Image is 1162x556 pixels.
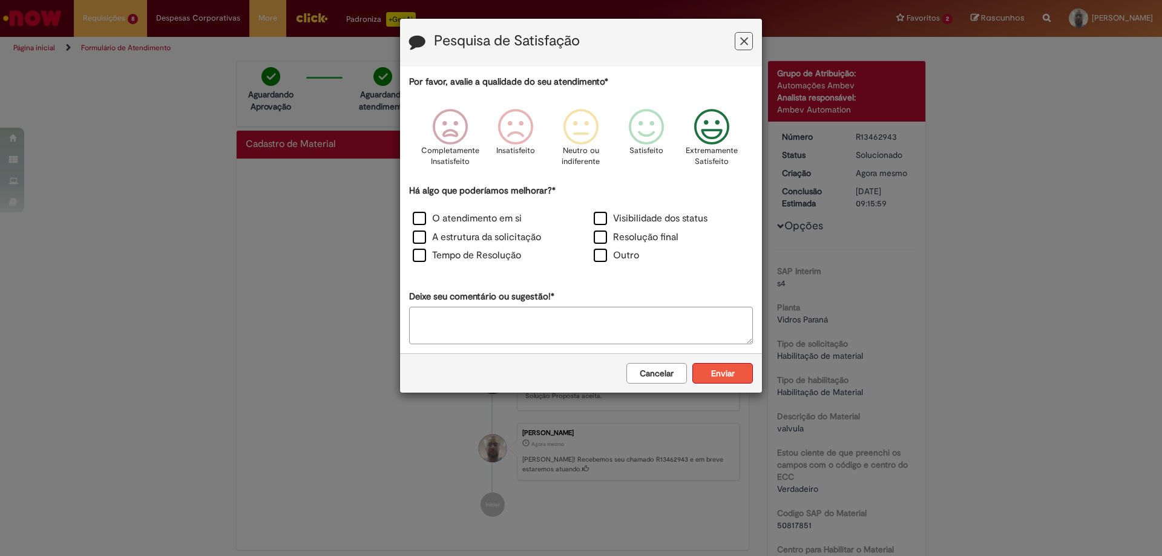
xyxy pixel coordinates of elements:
button: Cancelar [626,363,687,384]
div: Insatisfeito [485,100,547,183]
p: Neutro ou indiferente [559,145,603,168]
div: Extremamente Satisfeito [681,100,743,183]
div: Neutro ou indiferente [550,100,612,183]
button: Enviar [692,363,753,384]
div: Satisfeito [615,100,677,183]
label: Resolução final [594,231,678,244]
label: Pesquisa de Satisfação [434,33,580,49]
label: A estrutura da solicitação [413,231,541,244]
p: Completamente Insatisfeito [421,145,479,168]
div: Há algo que poderíamos melhorar?* [409,185,753,266]
label: Outro [594,249,639,263]
p: Extremamente Satisfeito [686,145,738,168]
div: Completamente Insatisfeito [419,100,481,183]
label: Visibilidade dos status [594,212,707,226]
p: Insatisfeito [496,145,535,157]
label: O atendimento em si [413,212,522,226]
label: Por favor, avalie a qualidade do seu atendimento* [409,76,608,88]
label: Tempo de Resolução [413,249,521,263]
p: Satisfeito [629,145,663,157]
label: Deixe seu comentário ou sugestão!* [409,290,554,303]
